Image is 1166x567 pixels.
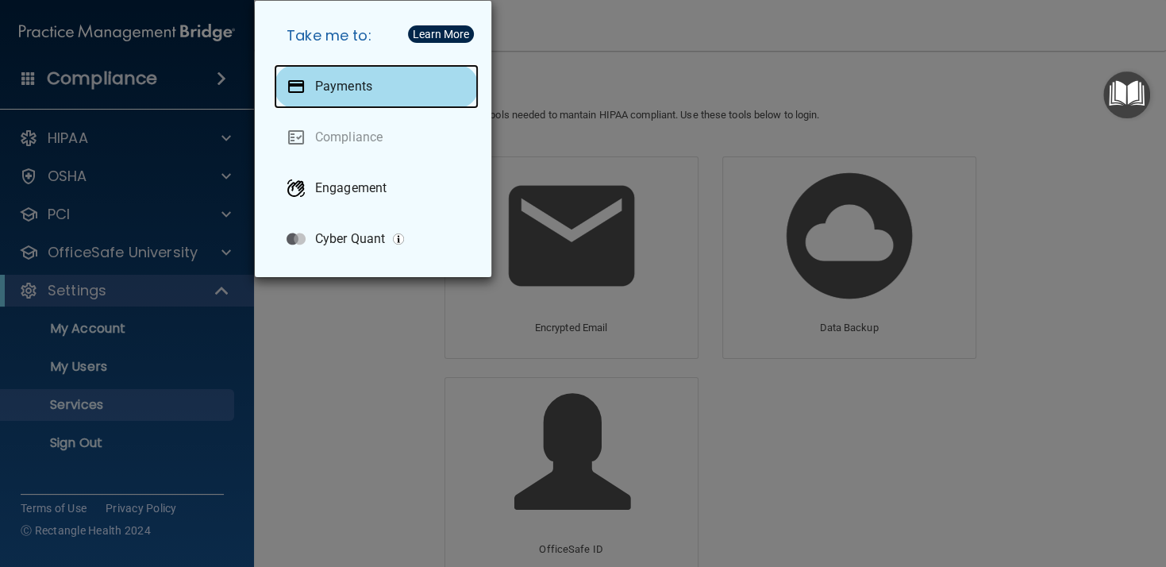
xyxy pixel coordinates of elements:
a: Engagement [274,166,479,210]
p: Engagement [315,180,387,196]
p: Cyber Quant [315,231,385,247]
button: Open Resource Center [1103,71,1150,118]
p: Payments [315,79,372,94]
div: Learn More [413,29,469,40]
a: Payments [274,64,479,109]
iframe: Drift Widget Chat Controller [892,476,1147,538]
h5: Take me to: [274,13,479,58]
a: Compliance [274,115,479,160]
a: Cyber Quant [274,217,479,261]
button: Learn More [408,25,474,43]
